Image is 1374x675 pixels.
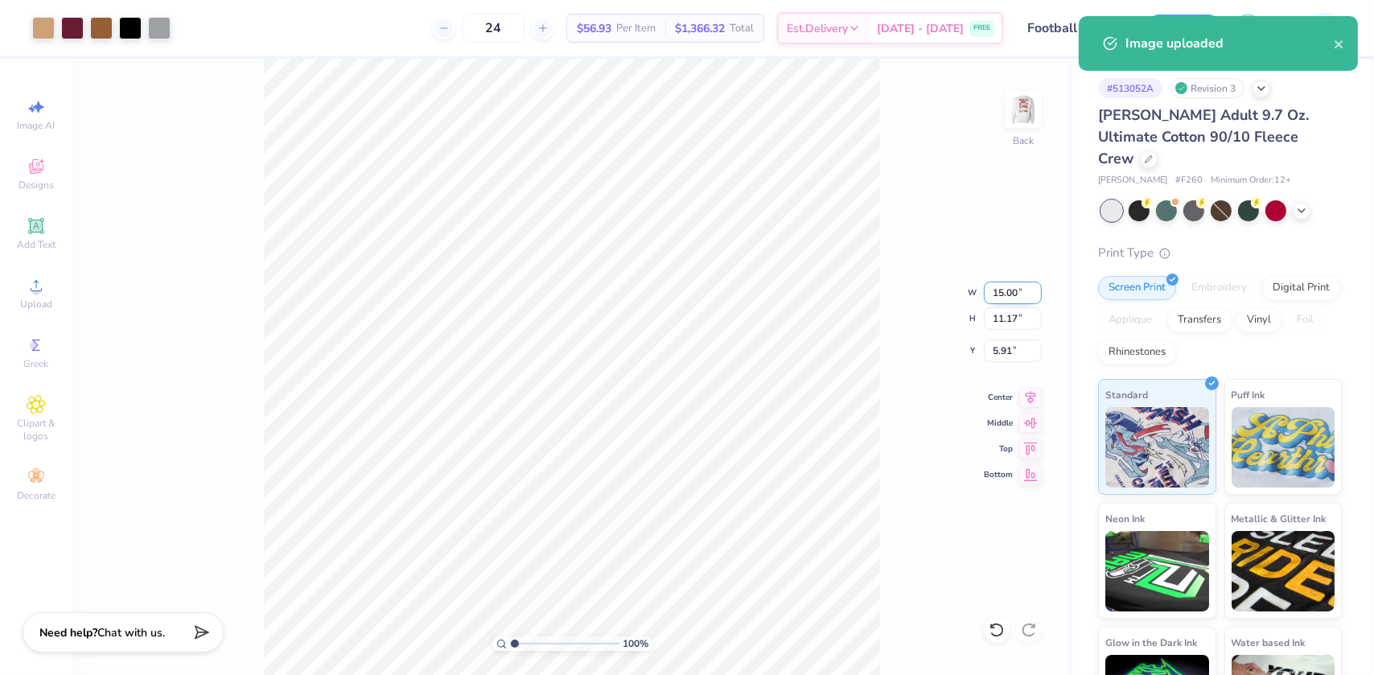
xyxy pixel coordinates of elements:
[1181,276,1257,300] div: Embroidery
[1105,531,1209,611] img: Neon Ink
[462,14,525,43] input: – –
[1105,510,1145,527] span: Neon Ink
[1232,386,1265,403] span: Puff Ink
[577,20,611,37] span: $56.93
[1098,340,1176,364] div: Rhinestones
[1013,134,1034,148] div: Back
[1098,105,1309,168] span: [PERSON_NAME] Adult 9.7 Oz. Ultimate Cotton 90/10 Fleece Crew
[17,489,56,502] span: Decorate
[1232,531,1335,611] img: Metallic & Glitter Ink
[97,625,165,640] span: Chat with us.
[1211,174,1291,187] span: Minimum Order: 12 +
[1167,308,1232,332] div: Transfers
[39,625,97,640] strong: Need help?
[675,20,725,37] span: $1,366.32
[1098,244,1342,262] div: Print Type
[20,298,52,311] span: Upload
[973,23,990,34] span: FREE
[1236,308,1281,332] div: Vinyl
[616,20,656,37] span: Per Item
[1098,78,1162,98] div: # 513052A
[984,469,1013,480] span: Bottom
[24,357,49,370] span: Greek
[984,443,1013,455] span: Top
[1105,407,1209,488] img: Standard
[1175,174,1203,187] span: # F260
[1286,308,1324,332] div: Foil
[1262,276,1340,300] div: Digital Print
[8,417,64,442] span: Clipart & logos
[1007,93,1039,126] img: Back
[1232,634,1306,651] span: Water based Ink
[984,392,1013,403] span: Center
[1105,386,1148,403] span: Standard
[18,119,56,132] span: Image AI
[1098,276,1176,300] div: Screen Print
[984,418,1013,429] span: Middle
[1170,78,1244,98] div: Revision 3
[1334,34,1345,53] button: close
[877,20,964,37] span: [DATE] - [DATE]
[1015,12,1133,44] input: Untitled Design
[1098,174,1167,187] span: [PERSON_NAME]
[1232,510,1327,527] span: Metallic & Glitter Ink
[1125,34,1334,53] div: Image uploaded
[623,636,649,651] span: 100 %
[1105,634,1197,651] span: Glow in the Dark Ink
[730,20,754,37] span: Total
[787,20,848,37] span: Est. Delivery
[19,179,54,191] span: Designs
[1098,308,1162,332] div: Applique
[17,238,56,251] span: Add Text
[1232,407,1335,488] img: Puff Ink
